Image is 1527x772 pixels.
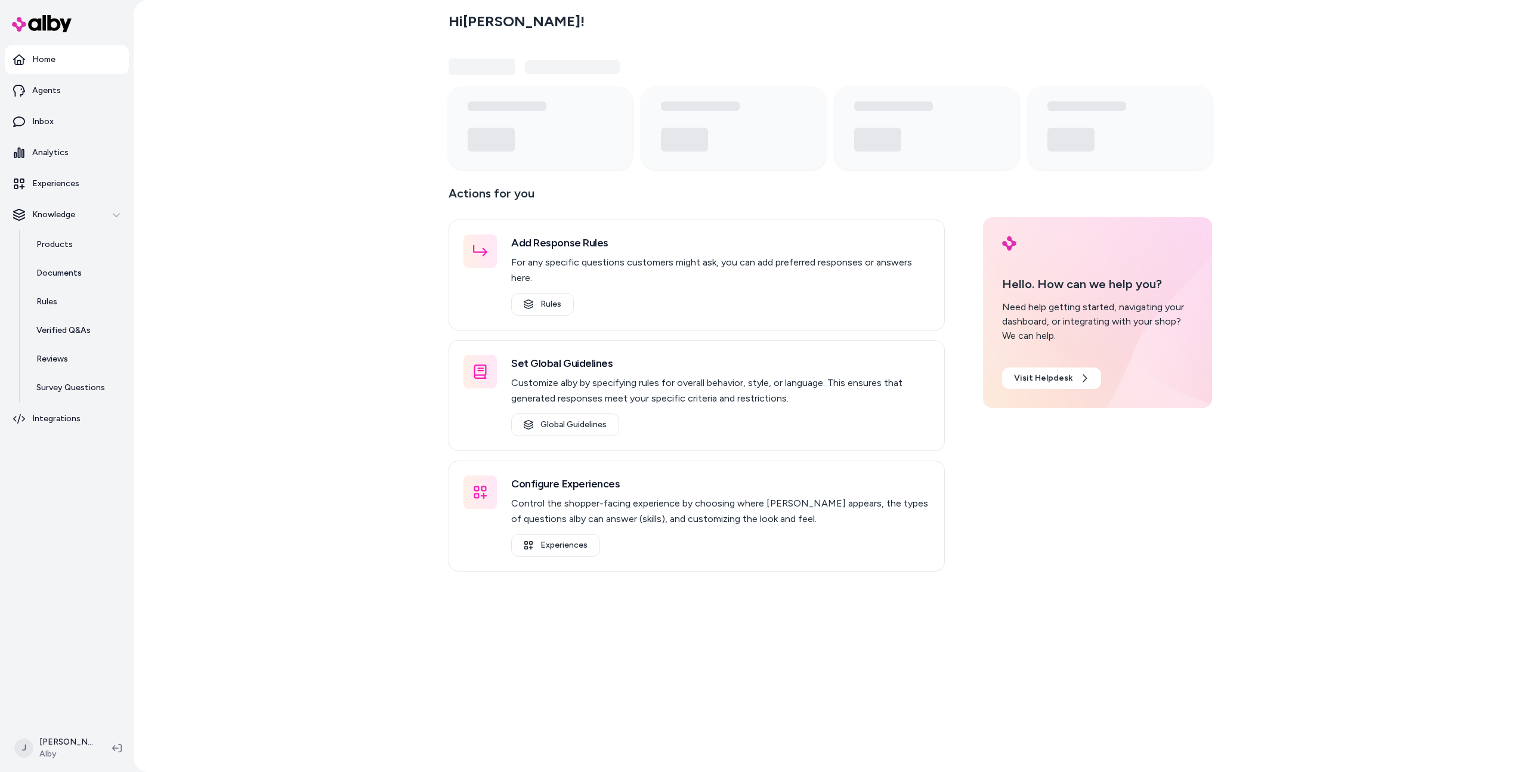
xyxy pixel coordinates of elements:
div: Need help getting started, navigating your dashboard, or integrating with your shop? We can help. [1002,300,1193,343]
img: alby Logo [12,15,72,32]
p: Knowledge [32,209,75,221]
p: Reviews [36,353,68,365]
h3: Add Response Rules [511,234,930,251]
p: Integrations [32,413,81,425]
img: alby Logo [1002,236,1016,251]
p: For any specific questions customers might ask, you can add preferred responses or answers here. [511,255,930,286]
a: Visit Helpdesk [1002,368,1101,389]
p: Agents [32,85,61,97]
p: Customize alby by specifying rules for overall behavior, style, or language. This ensures that ge... [511,375,930,406]
a: Documents [24,259,129,288]
p: Hello. How can we help you? [1002,275,1193,293]
a: Verified Q&As [24,316,129,345]
a: Reviews [24,345,129,373]
a: Rules [24,288,129,316]
a: Survey Questions [24,373,129,402]
a: Rules [511,293,574,316]
a: Home [5,45,129,74]
p: Verified Q&As [36,325,91,336]
a: Experiences [511,534,600,557]
p: Documents [36,267,82,279]
a: Global Guidelines [511,413,619,436]
h3: Set Global Guidelines [511,355,930,372]
p: Products [36,239,73,251]
p: Survey Questions [36,382,105,394]
h2: Hi [PERSON_NAME] ! [449,13,585,30]
a: Products [24,230,129,259]
h3: Configure Experiences [511,475,930,492]
p: Analytics [32,147,69,159]
a: Analytics [5,138,129,167]
p: Control the shopper-facing experience by choosing where [PERSON_NAME] appears, the types of quest... [511,496,930,527]
button: J[PERSON_NAME]Alby [7,729,103,767]
button: Knowledge [5,200,129,229]
p: Experiences [32,178,79,190]
a: Agents [5,76,129,105]
p: [PERSON_NAME] [39,736,93,748]
p: Rules [36,296,57,308]
p: Actions for you [449,184,945,212]
p: Home [32,54,55,66]
span: J [14,739,33,758]
p: Inbox [32,116,54,128]
a: Experiences [5,169,129,198]
span: Alby [39,748,93,760]
a: Integrations [5,404,129,433]
a: Inbox [5,107,129,136]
